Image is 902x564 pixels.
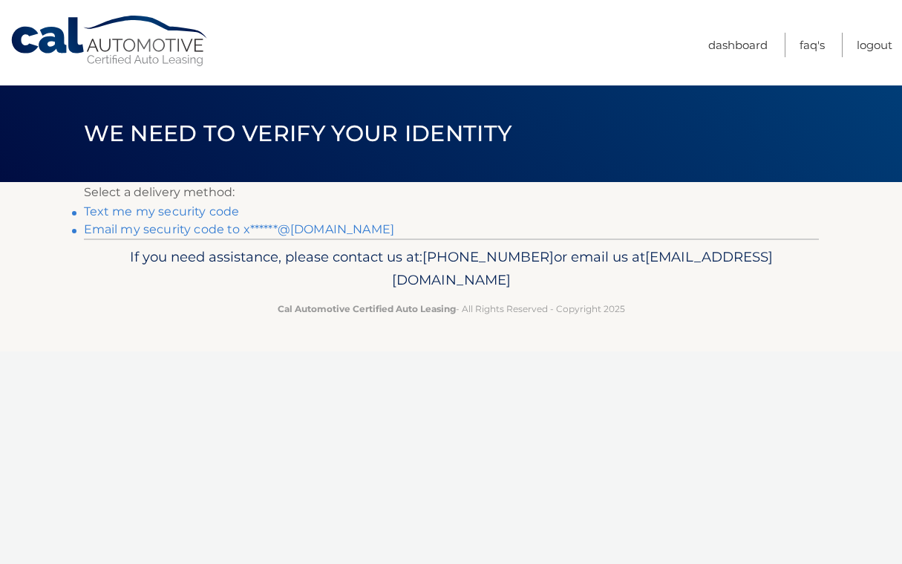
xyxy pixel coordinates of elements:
[94,245,809,293] p: If you need assistance, please contact us at: or email us at
[94,301,809,317] p: - All Rights Reserved - Copyright 2025
[800,33,825,57] a: FAQ's
[84,182,819,203] p: Select a delivery method:
[708,33,768,57] a: Dashboard
[422,248,554,265] span: [PHONE_NUMBER]
[278,303,456,314] strong: Cal Automotive Certified Auto Leasing
[84,222,395,236] a: Email my security code to x******@[DOMAIN_NAME]
[84,204,240,218] a: Text me my security code
[10,15,210,68] a: Cal Automotive
[857,33,892,57] a: Logout
[84,120,512,147] span: We need to verify your identity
